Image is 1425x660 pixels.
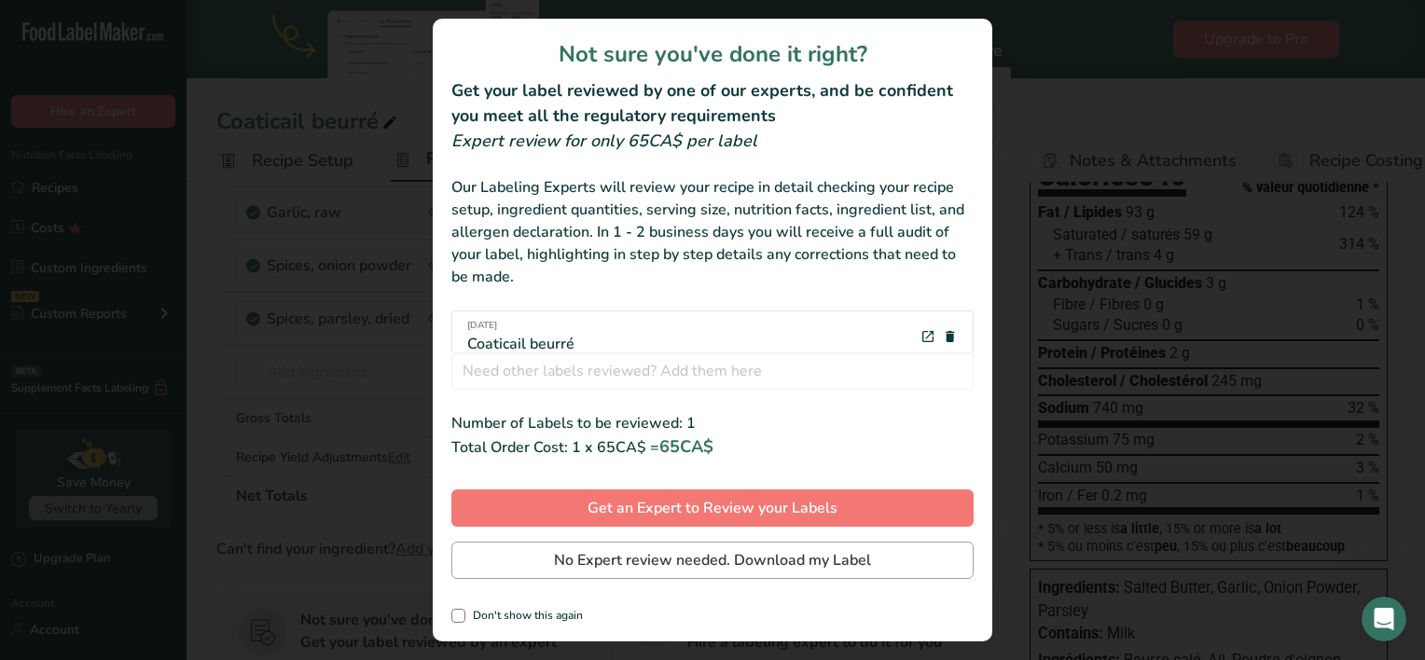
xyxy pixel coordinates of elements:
div: Total Order Cost: 1 x 65CA$ = [451,434,974,460]
span: No Expert review needed. Download my Label [554,549,871,571]
div: Expert review for only 65CA$ per label [451,129,974,154]
span: 65CA$ [659,435,713,458]
div: Coaticail beurré [467,319,574,355]
h1: Not sure you've done it right? [451,37,974,71]
span: [DATE] [467,319,574,333]
h2: Get your label reviewed by one of our experts, and be confident you meet all the regulatory requi... [451,78,974,129]
div: Number of Labels to be reviewed: 1 [451,412,974,434]
iframe: Intercom live chat [1362,597,1406,641]
span: Don't show this again [465,609,583,623]
button: Get an Expert to Review your Labels [451,489,974,527]
span: Get an Expert to Review your Labels [588,497,837,519]
input: Need other labels reviewed? Add them here [451,352,974,390]
button: No Expert review needed. Download my Label [451,542,974,579]
div: Our Labeling Experts will review your recipe in detail checking your recipe setup, ingredient qua... [451,176,974,288]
